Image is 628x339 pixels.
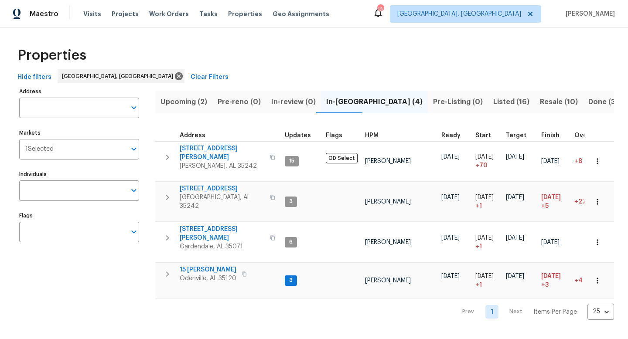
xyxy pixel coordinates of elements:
[19,89,139,94] label: Address
[62,72,177,81] span: [GEOGRAPHIC_DATA], [GEOGRAPHIC_DATA]
[541,132,560,139] span: Finish
[441,273,460,279] span: [DATE]
[17,51,86,60] span: Properties
[541,158,560,164] span: [DATE]
[541,239,560,245] span: [DATE]
[441,154,460,160] span: [DATE]
[160,96,207,108] span: Upcoming (2)
[574,132,605,139] div: Days past target finish date
[475,154,494,160] span: [DATE]
[286,198,296,205] span: 3
[25,146,54,153] span: 1 Selected
[180,132,205,139] span: Address
[506,273,524,279] span: [DATE]
[475,235,494,241] span: [DATE]
[475,202,482,210] span: + 1
[149,10,189,18] span: Work Orders
[180,193,265,210] span: [GEOGRAPHIC_DATA], AL 35242
[19,172,139,177] label: Individuals
[574,199,586,205] span: +27
[180,242,265,251] span: Gardendale, AL 35071
[541,281,549,289] span: +3
[128,102,140,114] button: Open
[271,96,316,108] span: In-review (0)
[14,69,55,85] button: Hide filters
[506,194,524,200] span: [DATE]
[574,278,583,284] span: +4
[475,194,494,200] span: [DATE]
[541,132,567,139] div: Projected renovation finish date
[187,69,232,85] button: Clear Filters
[128,184,140,197] button: Open
[574,158,582,164] span: +8
[538,263,571,298] td: Scheduled to finish 3 day(s) late
[286,157,298,165] span: 15
[472,222,502,262] td: Project started 1 days late
[472,182,502,222] td: Project started 1 days late
[540,96,578,108] span: Resale (10)
[493,96,529,108] span: Listed (16)
[326,96,423,108] span: In-[GEOGRAPHIC_DATA] (4)
[571,141,608,181] td: 8 day(s) past target finish date
[475,281,482,289] span: + 1
[562,10,615,18] span: [PERSON_NAME]
[475,132,499,139] div: Actual renovation start date
[365,239,411,245] span: [PERSON_NAME]
[574,132,597,139] span: Overall
[286,238,296,246] span: 6
[538,182,571,222] td: Scheduled to finish 5 day(s) late
[506,154,524,160] span: [DATE]
[485,305,498,319] a: Goto page 1
[472,141,502,181] td: Project started 70 days late
[365,278,411,284] span: [PERSON_NAME]
[588,96,627,108] span: Done (372)
[180,184,265,193] span: [STREET_ADDRESS]
[180,265,236,274] span: 15 [PERSON_NAME]
[286,277,296,284] span: 3
[541,194,561,200] span: [DATE]
[180,225,265,242] span: [STREET_ADDRESS][PERSON_NAME]
[365,199,411,205] span: [PERSON_NAME]
[472,263,502,298] td: Project started 1 days late
[83,10,101,18] span: Visits
[541,202,549,210] span: +5
[180,162,265,170] span: [PERSON_NAME], AL 35242
[17,72,51,83] span: Hide filters
[506,132,526,139] span: Target
[128,143,140,155] button: Open
[218,96,261,108] span: Pre-reno (0)
[326,132,342,139] span: Flags
[475,273,494,279] span: [DATE]
[571,182,608,222] td: 27 day(s) past target finish date
[475,242,482,251] span: + 1
[273,10,329,18] span: Geo Assignments
[180,144,265,162] span: [STREET_ADDRESS][PERSON_NAME]
[454,304,614,320] nav: Pagination Navigation
[377,5,383,14] div: 13
[180,274,236,283] span: Odenville, AL 35120
[365,132,379,139] span: HPM
[441,235,460,241] span: [DATE]
[112,10,139,18] span: Projects
[19,130,139,136] label: Markets
[587,300,614,323] div: 25
[19,213,139,218] label: Flags
[441,132,461,139] span: Ready
[199,11,218,17] span: Tasks
[506,132,534,139] div: Target renovation project end date
[475,132,491,139] span: Start
[397,10,521,18] span: [GEOGRAPHIC_DATA], [GEOGRAPHIC_DATA]
[228,10,262,18] span: Properties
[433,96,483,108] span: Pre-Listing (0)
[441,194,460,200] span: [DATE]
[58,69,184,83] div: [GEOGRAPHIC_DATA], [GEOGRAPHIC_DATA]
[30,10,58,18] span: Maestro
[571,263,608,298] td: 4 day(s) past target finish date
[441,132,468,139] div: Earliest renovation start date (first business day after COE or Checkout)
[326,153,358,163] span: OD Select
[128,226,140,238] button: Open
[541,273,561,279] span: [DATE]
[533,308,577,316] p: Items Per Page
[191,72,229,83] span: Clear Filters
[475,161,488,170] span: + 70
